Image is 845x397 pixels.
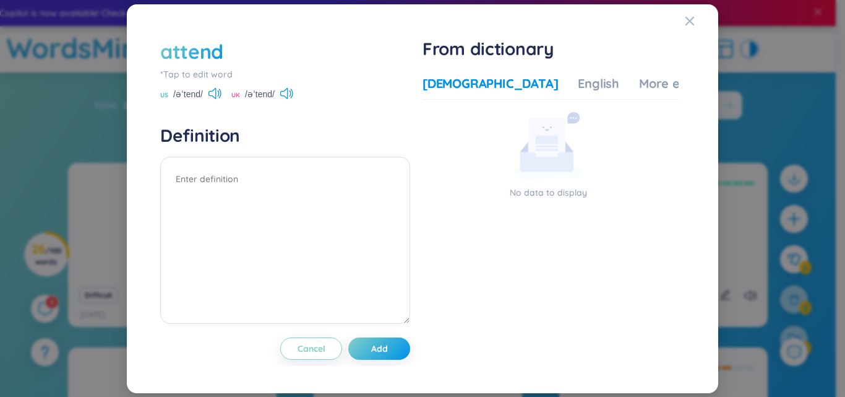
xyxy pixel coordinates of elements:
h4: Definition [160,124,410,147]
span: Add [371,342,388,355]
div: English [578,75,619,92]
p: No data to display [422,186,674,199]
div: *Tap to edit word [160,68,410,81]
span: /əˈtend/ [245,87,275,101]
span: UK [231,90,240,100]
h1: From dictionary [422,38,679,60]
div: [DEMOGRAPHIC_DATA] [422,75,558,92]
div: More examples [639,75,729,92]
div: attend [160,38,223,65]
span: /əˈtend/ [173,87,203,101]
button: Close [685,4,718,38]
span: Cancel [298,342,325,355]
span: US [160,90,168,100]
